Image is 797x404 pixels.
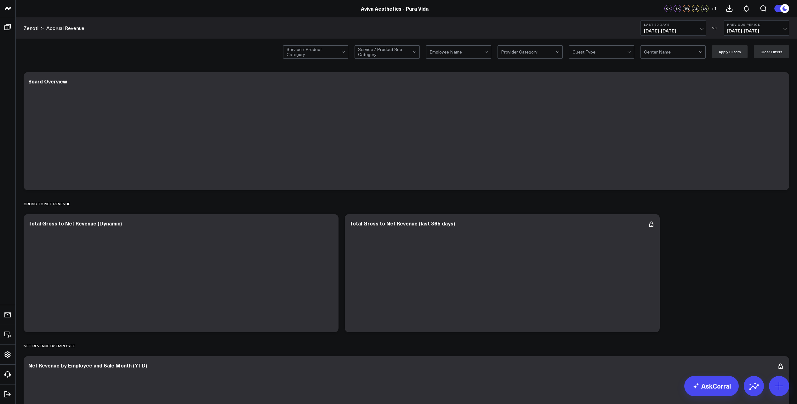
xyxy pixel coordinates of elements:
[674,5,681,12] div: ZK
[28,362,147,369] div: Net Revenue by Employee and Sale Month (YTD)
[727,28,786,33] span: [DATE] - [DATE]
[350,220,455,227] div: Total Gross to Net Revenue (last 365 days)
[24,196,70,211] div: Gross to Net Revenue
[644,23,703,26] b: Last 30 Days
[754,45,789,58] button: Clear Filters
[710,5,718,12] button: +1
[692,5,699,12] div: AS
[684,376,739,396] a: AskCorral
[664,5,672,12] div: OK
[24,339,75,353] div: Net Revenue by Employee
[724,20,789,36] button: Previous Period[DATE]-[DATE]
[644,28,703,33] span: [DATE] - [DATE]
[361,5,429,12] a: Aviva Aesthetics - Pura Vida
[683,5,690,12] div: TW
[727,23,786,26] b: Previous Period
[709,26,720,30] div: VS
[24,25,38,31] a: Zenoti
[24,25,44,31] div: >
[28,220,122,227] div: Total Gross to Net Revenue (Dynamic)
[46,25,84,31] a: Accrual Revenue
[701,5,709,12] div: LA
[28,78,67,85] div: Board Overview
[712,45,748,58] button: Apply Filters
[711,6,717,11] span: + 1
[640,20,706,36] button: Last 30 Days[DATE]-[DATE]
